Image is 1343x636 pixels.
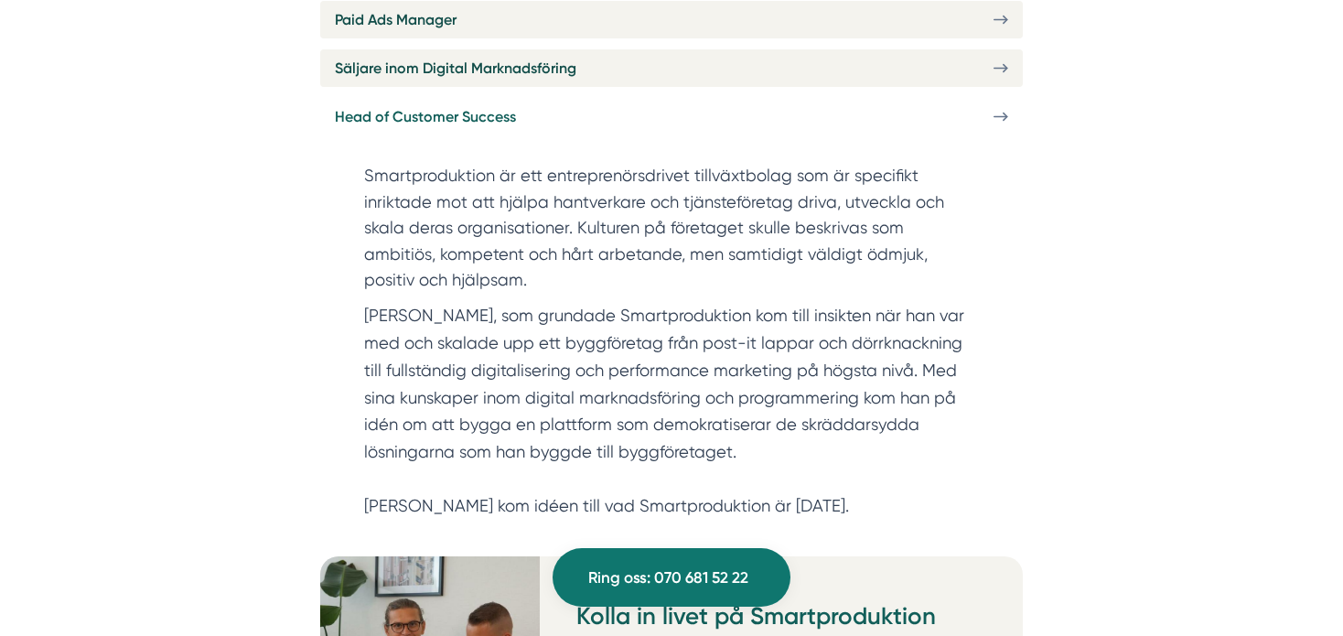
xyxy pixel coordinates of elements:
[335,105,516,128] span: Head of Customer Success
[335,8,457,31] span: Paid Ads Manager
[320,98,1023,135] a: Head of Customer Success
[364,163,979,302] section: Smartproduktion är ett entreprenörsdrivet tillväxtbolag som är specifikt inriktade mot att hjälpa...
[320,1,1023,38] a: Paid Ads Manager
[553,548,790,607] a: Ring oss: 070 681 52 22
[588,566,748,590] span: Ring oss: 070 681 52 22
[335,57,576,80] span: Säljare inom Digital Marknadsföring
[364,302,979,520] p: [PERSON_NAME], som grundade Smartproduktion kom till insikten när han var med och skalade upp ett...
[320,49,1023,87] a: Säljare inom Digital Marknadsföring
